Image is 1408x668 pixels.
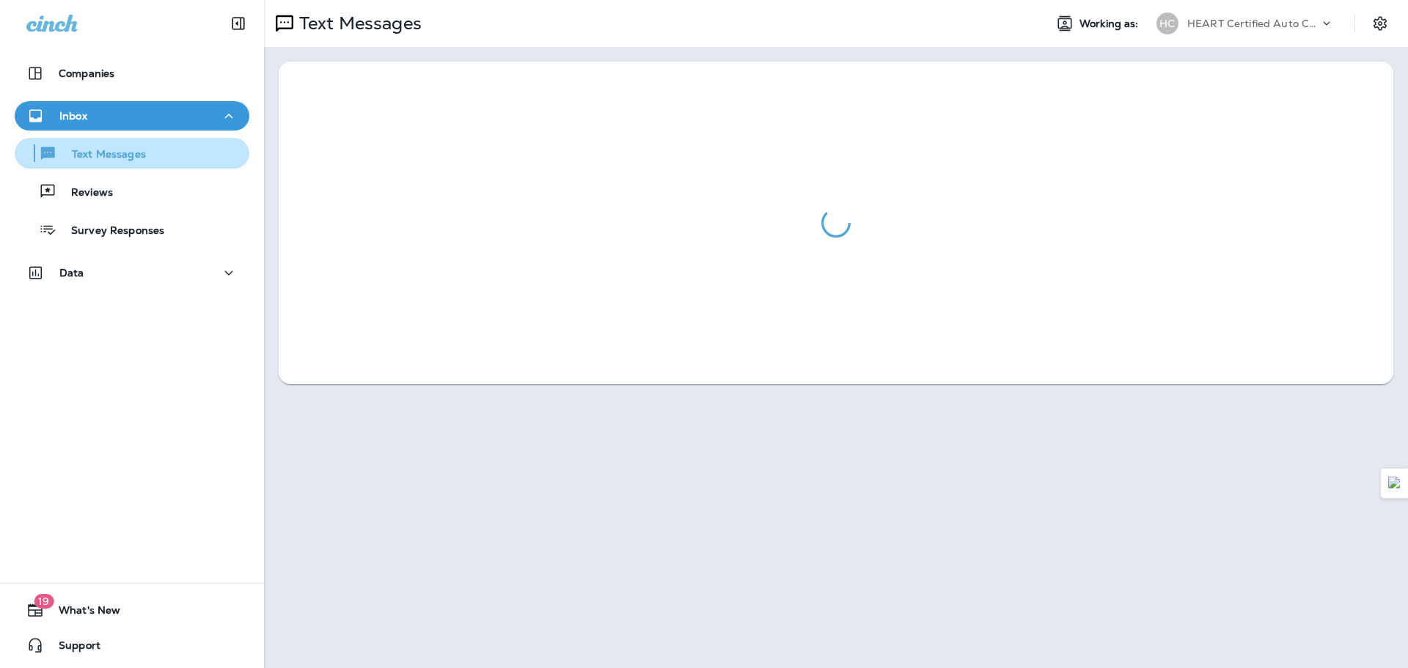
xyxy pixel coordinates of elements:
p: Inbox [59,110,87,122]
button: Text Messages [15,138,249,169]
p: HEART Certified Auto Care [1187,18,1319,29]
button: Support [15,631,249,660]
p: Companies [59,67,114,79]
span: 19 [34,594,54,609]
span: What's New [44,604,120,622]
span: Support [44,639,100,657]
button: Companies [15,59,249,88]
img: Detect Auto [1388,477,1401,490]
p: Reviews [56,186,113,200]
p: Text Messages [57,148,146,162]
button: 19What's New [15,595,249,625]
p: Survey Responses [56,224,164,238]
button: Data [15,258,249,287]
button: Inbox [15,101,249,131]
div: HC [1156,12,1178,34]
p: Data [59,267,84,279]
button: Reviews [15,176,249,207]
span: Working as: [1079,18,1142,30]
button: Settings [1367,10,1393,37]
p: Text Messages [293,12,422,34]
button: Survey Responses [15,214,249,245]
button: Collapse Sidebar [218,9,259,38]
